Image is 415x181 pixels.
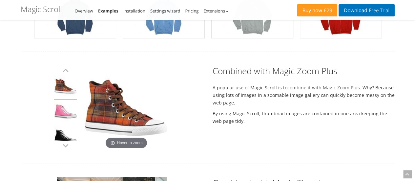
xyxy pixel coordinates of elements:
[367,8,389,13] span: Free Trial
[21,5,62,13] h1: Magic Scroll
[185,8,198,14] a: Pricing
[75,8,93,14] a: Overview
[98,8,118,14] a: Examples
[123,8,145,14] a: Installation
[322,8,332,13] span: £29
[287,84,360,91] a: combine it with Magic Zoom Plus
[213,65,395,77] h2: Combined with Magic Zoom Plus
[213,110,395,125] p: By using Magic Scroll, thumbnail images are contained in one area keeping the web page tidy.
[213,84,395,106] p: A popular use of Magic Scroll is to . Why? Because using lots of images in a zoomable image galle...
[339,4,394,16] a: DownloadFree Trial
[297,4,337,16] a: Buy now£29
[150,8,180,14] a: Settings wizard
[84,65,169,150] a: Hover to zoom
[203,8,228,14] a: Extensions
